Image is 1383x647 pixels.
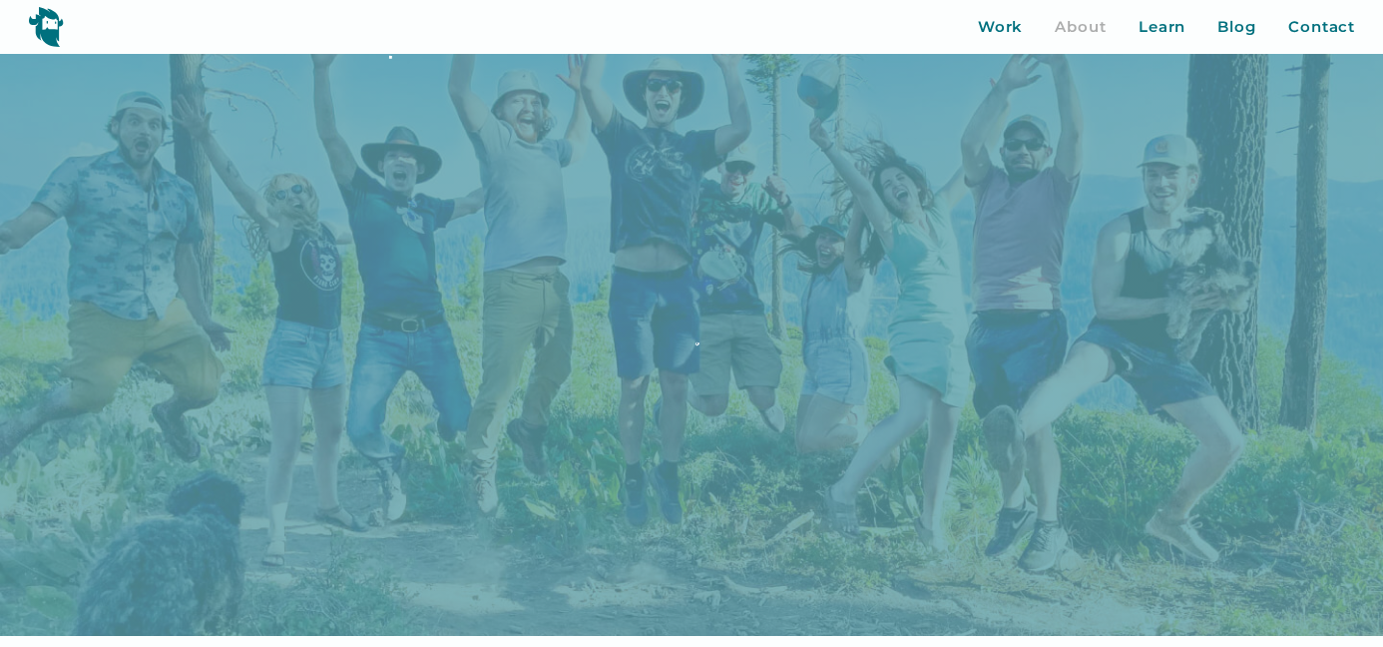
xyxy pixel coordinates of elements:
img: yeti logo icon [28,6,64,47]
a: About [1055,16,1107,39]
a: Contact [1288,16,1355,39]
a: Learn [1139,16,1186,39]
a: Blog [1217,16,1256,39]
a: Work [978,16,1024,39]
